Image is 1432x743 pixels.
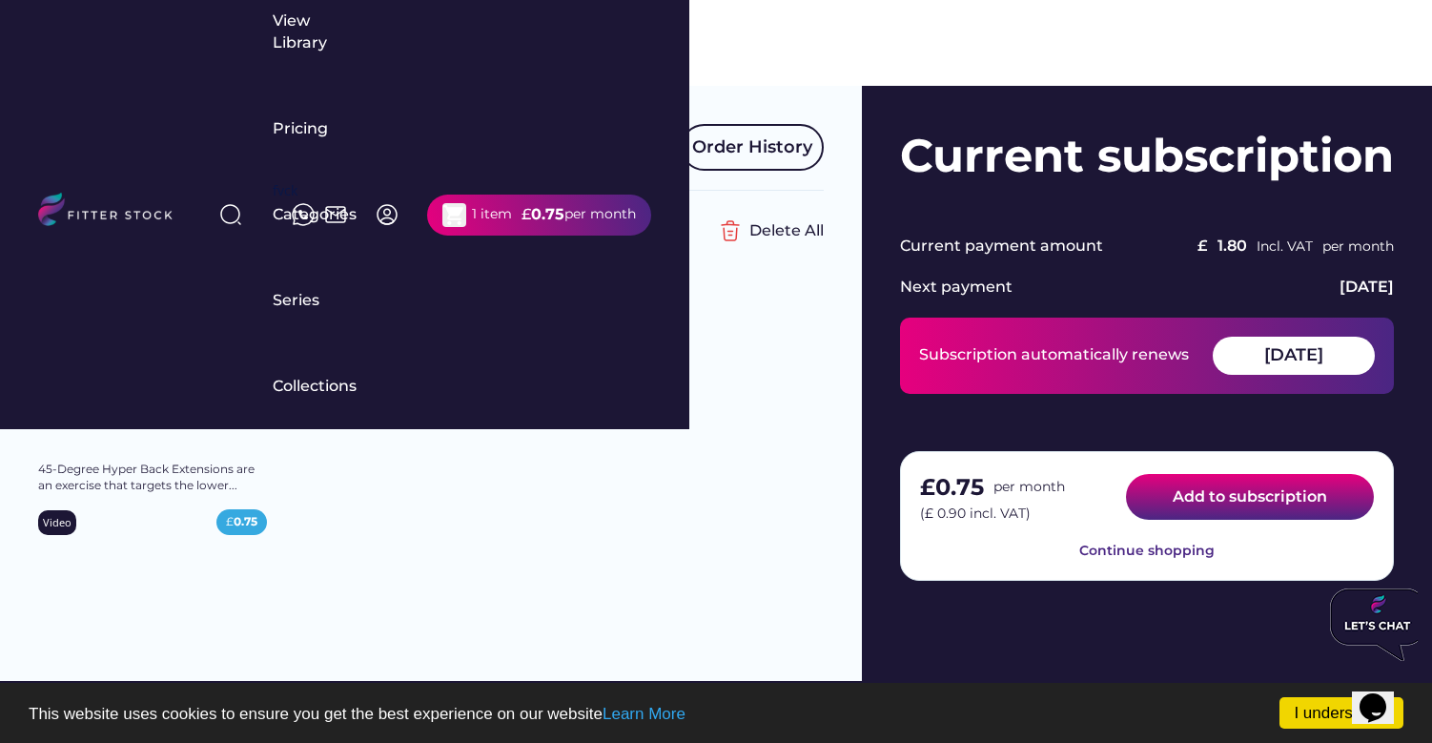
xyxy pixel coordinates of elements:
[1079,542,1215,561] div: Continue shopping
[692,135,812,159] div: Order History
[43,515,72,529] div: Video
[900,236,1103,257] div: Current payment amount
[1264,343,1323,367] div: [DATE]
[1197,236,1208,257] div: £
[1257,237,1313,257] div: Incl. VAT
[219,203,242,226] img: search-normal%203.svg
[38,193,189,232] img: LOGO.svg
[1217,236,1247,257] div: 1.80
[442,203,466,227] button: shopping_cart
[1322,237,1394,257] div: per month
[920,471,935,504] div: £
[1126,474,1374,520] button: Add to subscription
[376,203,399,226] img: profile-circle.svg
[273,118,328,139] div: Pricing
[749,220,824,241] div: Delete All
[29,706,1403,722] p: This website uses cookies to ensure you get the best experience on our website
[564,205,636,224] div: per month
[919,344,1189,365] div: Subscription automatically renews
[1279,697,1403,729] a: I understand!
[603,705,685,723] a: Learn More
[531,205,564,223] strong: 0.75
[1322,581,1418,669] iframe: chat widget
[273,376,357,397] div: Collections
[273,10,327,53] div: View Library
[226,514,257,530] div: £
[920,505,1031,524] div: (£ 0.90 incl. VAT)
[900,124,1394,188] div: Current subscription
[522,204,531,225] div: £
[1340,277,1394,298] div: [DATE]
[273,204,357,225] div: Categories
[8,8,103,80] img: Chat attention grabber
[292,203,315,226] img: meteor-icons_whatsapp%20%281%29.svg
[1352,667,1413,724] iframe: chat widget
[234,514,257,528] strong: 0.75
[273,181,297,200] div: fvck
[935,473,984,501] strong: 0.75
[900,277,1013,298] div: Next payment
[273,290,320,311] div: Series
[472,205,512,224] div: 1 item
[324,203,347,226] img: Frame%2051.svg
[711,212,749,250] img: Group%201000002356%20%282%29.svg
[38,462,267,494] div: 45-Degree Hyper Back Extensions are an exercise that targets the lower...
[993,478,1065,497] div: per month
